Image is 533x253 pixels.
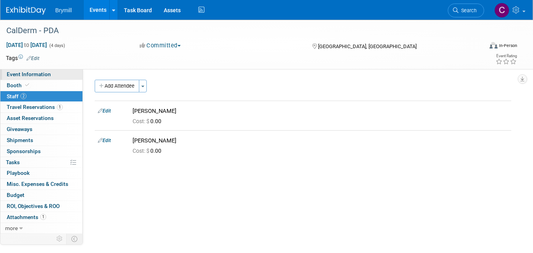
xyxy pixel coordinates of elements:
span: Misc. Expenses & Credits [7,181,68,187]
div: [PERSON_NAME] [133,107,508,115]
a: Edit [98,108,111,114]
span: 1 [40,214,46,220]
a: Event Information [0,69,82,80]
div: In-Person [499,43,517,49]
a: Shipments [0,135,82,146]
a: Playbook [0,168,82,178]
span: Event Information [7,71,51,77]
a: Giveaways [0,124,82,135]
a: Asset Reservations [0,113,82,124]
a: Misc. Expenses & Credits [0,179,82,189]
a: Attachments1 [0,212,82,223]
span: Asset Reservations [7,115,54,121]
span: Budget [7,192,24,198]
span: [DATE] [DATE] [6,41,47,49]
div: [PERSON_NAME] [133,137,508,144]
a: Search [448,4,484,17]
span: 2 [21,93,26,99]
a: Sponsorships [0,146,82,157]
span: [GEOGRAPHIC_DATA], [GEOGRAPHIC_DATA] [318,43,417,49]
span: Cost: $ [133,118,150,124]
a: ROI, Objectives & ROO [0,201,82,212]
span: 0.00 [133,148,165,154]
span: 0.00 [133,118,165,124]
span: Brymill [55,7,72,13]
span: (4 days) [49,43,65,48]
span: Tasks [6,159,20,165]
button: Committed [137,41,184,50]
span: Shipments [7,137,33,143]
a: Edit [98,138,111,143]
i: Booth reservation complete [25,83,29,87]
span: Staff [7,93,26,99]
td: Personalize Event Tab Strip [53,234,67,244]
div: Event Rating [496,54,517,58]
span: Playbook [7,170,30,176]
span: more [5,225,18,231]
img: Cindy O [494,3,509,18]
span: to [23,42,30,48]
a: Edit [26,56,39,61]
td: Tags [6,54,39,62]
span: Sponsorships [7,148,41,154]
span: Cost: $ [133,148,150,154]
span: Search [458,7,477,13]
a: Travel Reservations1 [0,102,82,112]
button: Add Attendee [95,80,139,92]
img: Format-Inperson.png [490,42,497,49]
a: Staff2 [0,91,82,102]
span: 1 [57,104,63,110]
span: Giveaways [7,126,32,132]
div: CalDerm - PDA [4,24,474,38]
a: Tasks [0,157,82,168]
span: Booth [7,82,31,88]
a: Booth [0,80,82,91]
a: more [0,223,82,234]
div: Event Format [442,41,517,53]
span: Attachments [7,214,46,220]
img: ExhibitDay [6,7,46,15]
td: Toggle Event Tabs [67,234,83,244]
span: ROI, Objectives & ROO [7,203,60,209]
a: Budget [0,190,82,201]
span: Travel Reservations [7,104,63,110]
